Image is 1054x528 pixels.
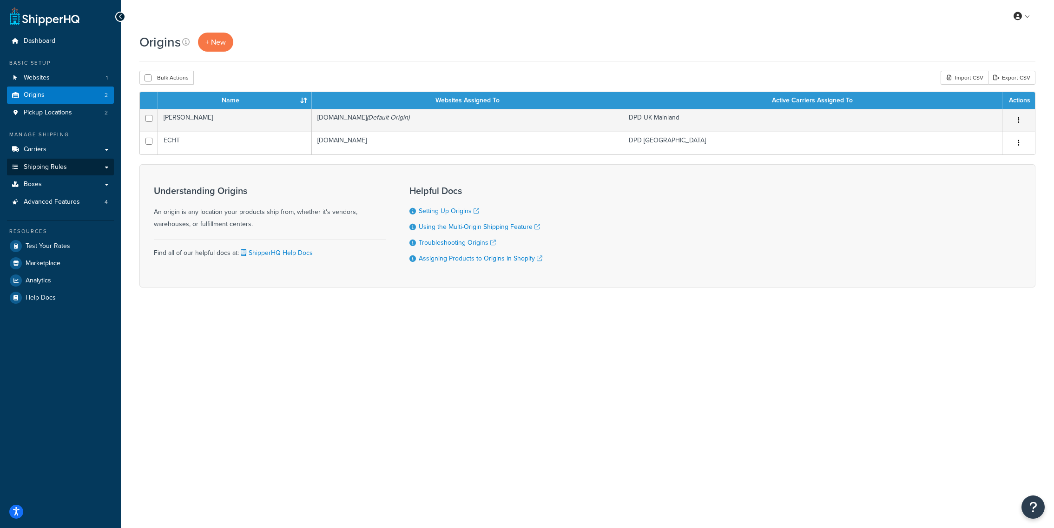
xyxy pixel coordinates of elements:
[106,74,108,82] span: 1
[105,91,108,99] span: 2
[7,69,114,87] a: Websites 1
[24,74,50,82] span: Websites
[7,87,114,104] li: Origins
[419,254,542,263] a: Assigning Products to Origins in Shopify
[24,180,42,188] span: Boxes
[26,242,70,250] span: Test Your Rates
[312,109,623,132] td: [DOMAIN_NAME]
[623,109,1002,132] td: DPD UK Mainland
[7,289,114,306] a: Help Docs
[419,238,496,247] a: Troubleshooting Origins
[623,92,1002,109] th: Active Carriers Assigned To
[239,248,313,258] a: ShipperHQ Help Docs
[7,141,114,158] a: Carriers
[26,277,51,285] span: Analytics
[139,71,194,85] button: Bulk Actions
[105,109,108,117] span: 2
[7,176,114,193] a: Boxes
[26,260,60,267] span: Marketplace
[24,37,55,45] span: Dashboard
[7,131,114,139] div: Manage Shipping
[24,146,46,154] span: Carriers
[419,222,540,232] a: Using the Multi-Origin Shipping Feature
[26,294,56,302] span: Help Docs
[7,272,114,289] a: Analytics
[988,71,1035,85] a: Export CSV
[7,33,114,50] a: Dashboard
[139,33,181,51] h1: Origins
[941,71,988,85] div: Import CSV
[10,7,79,26] a: ShipperHQ Home
[154,240,386,259] div: Find all of our helpful docs at:
[205,37,226,47] span: + New
[419,206,479,216] a: Setting Up Origins
[7,194,114,211] a: Advanced Features 4
[7,159,114,176] a: Shipping Rules
[7,104,114,121] a: Pickup Locations 2
[198,33,233,52] a: + New
[24,91,45,99] span: Origins
[7,238,114,254] a: Test Your Rates
[24,198,80,206] span: Advanced Features
[105,198,108,206] span: 4
[367,113,409,122] i: (Default Origin)
[158,92,312,109] th: Name : activate to sort column ascending
[7,87,114,104] a: Origins 2
[154,186,386,196] h3: Understanding Origins
[409,186,542,196] h3: Helpful Docs
[623,132,1002,154] td: DPD [GEOGRAPHIC_DATA]
[7,255,114,272] a: Marketplace
[312,92,623,109] th: Websites Assigned To
[1021,495,1045,519] button: Open Resource Center
[1002,92,1035,109] th: Actions
[7,104,114,121] li: Pickup Locations
[24,163,67,171] span: Shipping Rules
[7,69,114,87] li: Websites
[312,132,623,154] td: [DOMAIN_NAME]
[7,227,114,235] div: Resources
[24,109,72,117] span: Pickup Locations
[158,132,312,154] td: ECHT
[7,59,114,67] div: Basic Setup
[158,109,312,132] td: [PERSON_NAME]
[7,194,114,211] li: Advanced Features
[154,186,386,230] div: An origin is any location your products ship from, whether it's vendors, warehouses, or fulfillme...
